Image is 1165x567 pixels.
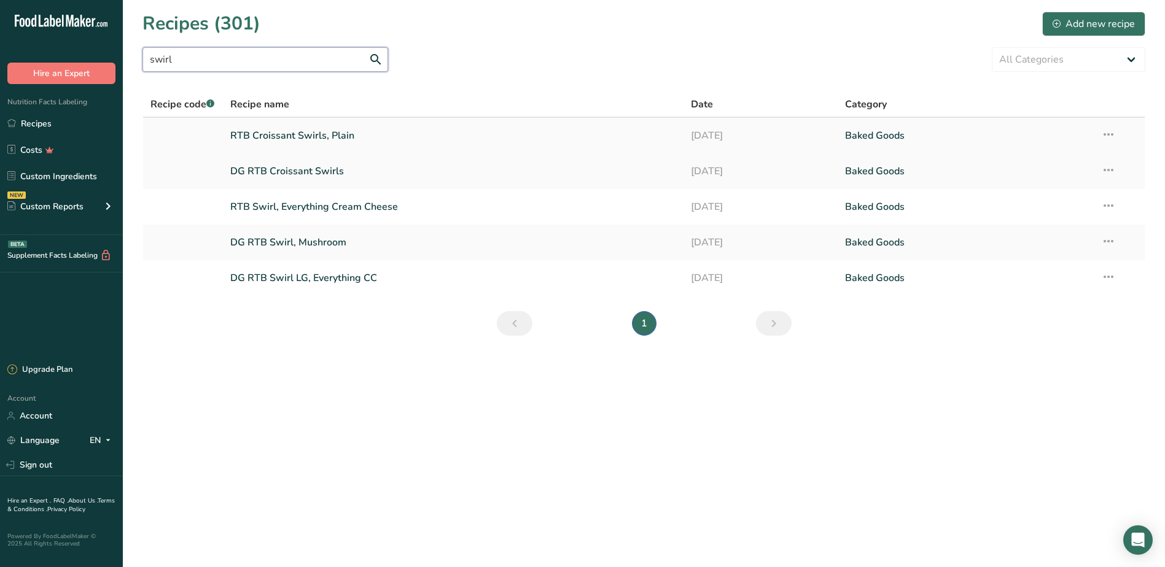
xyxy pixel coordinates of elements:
span: Category [845,97,887,112]
a: DG RTB Swirl, Mushroom [230,229,677,255]
div: BETA [8,241,27,248]
h1: Recipes (301) [142,10,260,37]
div: EN [90,433,115,448]
a: Terms & Conditions . [7,496,115,514]
a: Baked Goods [845,123,1086,148]
a: Hire an Expert . [7,496,51,505]
span: Recipe code [150,98,214,111]
a: Baked Goods [845,194,1086,220]
a: [DATE] [691,194,830,220]
div: Powered By FoodLabelMaker © 2025 All Rights Reserved [7,533,115,547]
a: Baked Goods [845,229,1086,255]
a: DG RTB Swirl LG, Everything CC [230,265,677,291]
a: RTB Croissant Swirls, Plain [230,123,677,148]
div: Upgrade Plan [7,364,72,376]
div: Open Intercom Messenger [1123,525,1153,555]
div: Custom Reports [7,200,84,213]
a: [DATE] [691,123,830,148]
button: Hire an Expert [7,63,115,84]
a: Next page [756,311,792,336]
a: [DATE] [691,265,830,291]
a: FAQ . [53,496,68,505]
input: Search for recipe [142,47,388,72]
a: About Us . [68,496,98,505]
div: Add new recipe [1053,17,1135,31]
a: [DATE] [691,158,830,184]
a: DG RTB Croissant Swirls [230,158,677,184]
span: Date [691,97,713,112]
a: Baked Goods [845,265,1086,291]
button: Add new recipe [1042,12,1145,36]
a: Previous page [497,311,532,336]
div: NEW [7,191,26,199]
a: RTB Swirl, Everything Cream Cheese [230,194,677,220]
a: Baked Goods [845,158,1086,184]
span: Recipe name [230,97,289,112]
a: [DATE] [691,229,830,255]
a: Privacy Policy [47,505,85,514]
a: Language [7,430,60,451]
